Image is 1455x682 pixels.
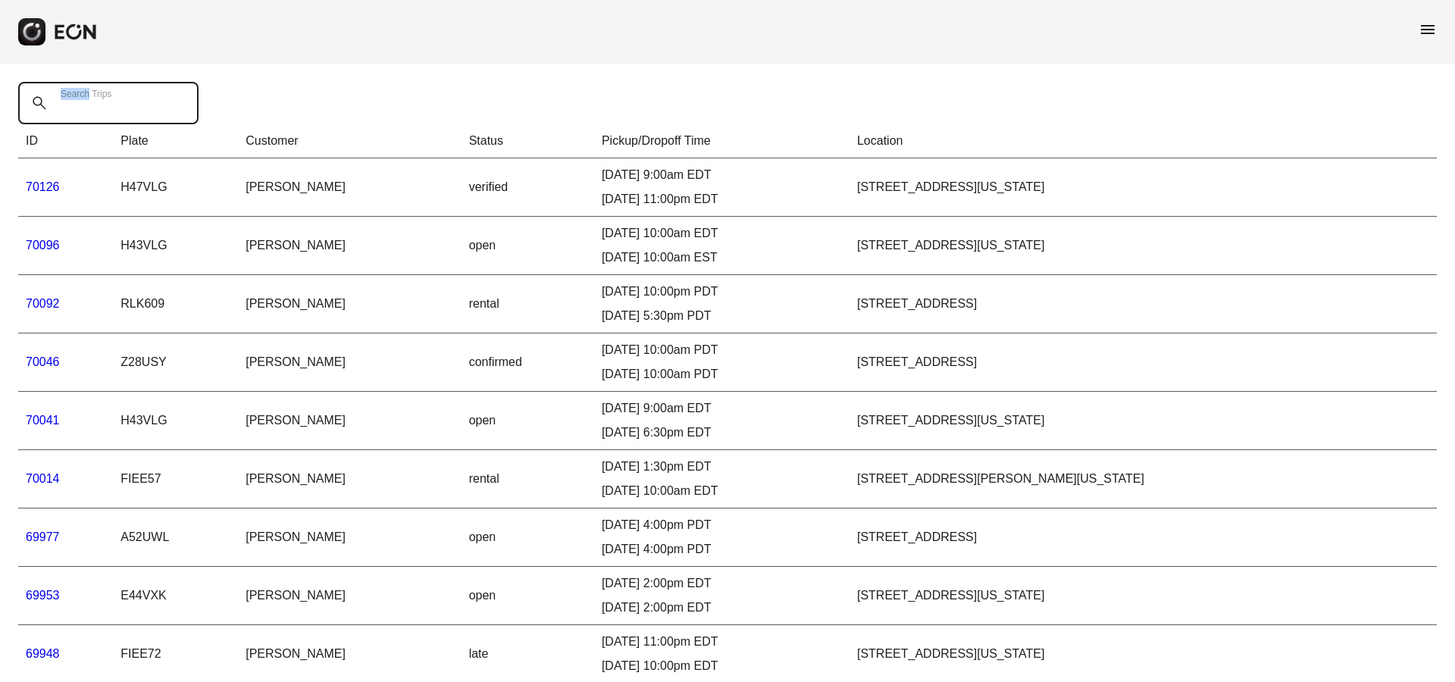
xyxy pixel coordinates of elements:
div: [DATE] 10:00am EDT [602,482,842,500]
td: H47VLG [113,158,238,217]
td: H43VLG [113,217,238,275]
div: [DATE] 4:00pm PDT [602,540,842,558]
td: E44VXK [113,567,238,625]
a: 69948 [26,647,60,660]
td: rental [462,450,594,508]
a: 69977 [26,530,60,543]
td: A52UWL [113,508,238,567]
div: [DATE] 6:30pm EDT [602,424,842,442]
td: verified [462,158,594,217]
td: [PERSON_NAME] [238,333,461,392]
a: 70014 [26,472,60,485]
td: [STREET_ADDRESS] [850,333,1437,392]
td: [STREET_ADDRESS][US_STATE] [850,567,1437,625]
th: Plate [113,124,238,158]
div: [DATE] 10:00pm EDT [602,657,842,675]
td: [PERSON_NAME] [238,508,461,567]
td: [PERSON_NAME] [238,158,461,217]
td: [PERSON_NAME] [238,450,461,508]
div: [DATE] 4:00pm PDT [602,516,842,534]
td: FIEE57 [113,450,238,508]
div: [DATE] 9:00am EDT [602,399,842,418]
a: 70126 [26,180,60,193]
div: [DATE] 10:00am EDT [602,224,842,242]
a: 70041 [26,414,60,427]
td: rental [462,275,594,333]
a: 69953 [26,589,60,602]
div: [DATE] 2:00pm EDT [602,574,842,593]
div: [DATE] 10:00am PDT [602,365,842,383]
td: [PERSON_NAME] [238,392,461,450]
td: [STREET_ADDRESS][PERSON_NAME][US_STATE] [850,450,1437,508]
th: Customer [238,124,461,158]
td: open [462,567,594,625]
td: open [462,392,594,450]
td: H43VLG [113,392,238,450]
label: Search Trips [61,88,111,100]
span: menu [1419,20,1437,39]
th: ID [18,124,113,158]
div: [DATE] 10:00pm PDT [602,283,842,301]
td: RLK609 [113,275,238,333]
th: Location [850,124,1437,158]
a: 70046 [26,355,60,368]
td: confirmed [462,333,594,392]
div: [DATE] 5:30pm PDT [602,307,842,325]
div: [DATE] 2:00pm EDT [602,599,842,617]
td: [STREET_ADDRESS][US_STATE] [850,217,1437,275]
div: [DATE] 11:00pm EDT [602,633,842,651]
td: open [462,217,594,275]
th: Status [462,124,594,158]
a: 70096 [26,239,60,252]
div: [DATE] 11:00pm EDT [602,190,842,208]
td: [STREET_ADDRESS][US_STATE] [850,392,1437,450]
td: [PERSON_NAME] [238,217,461,275]
td: [STREET_ADDRESS] [850,508,1437,567]
a: 70092 [26,297,60,310]
td: [STREET_ADDRESS] [850,275,1437,333]
div: [DATE] 10:00am EST [602,249,842,267]
th: Pickup/Dropoff Time [594,124,850,158]
div: [DATE] 9:00am EDT [602,166,842,184]
div: [DATE] 10:00am PDT [602,341,842,359]
td: [PERSON_NAME] [238,275,461,333]
td: Z28USY [113,333,238,392]
td: [STREET_ADDRESS][US_STATE] [850,158,1437,217]
td: [PERSON_NAME] [238,567,461,625]
td: open [462,508,594,567]
div: [DATE] 1:30pm EDT [602,458,842,476]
